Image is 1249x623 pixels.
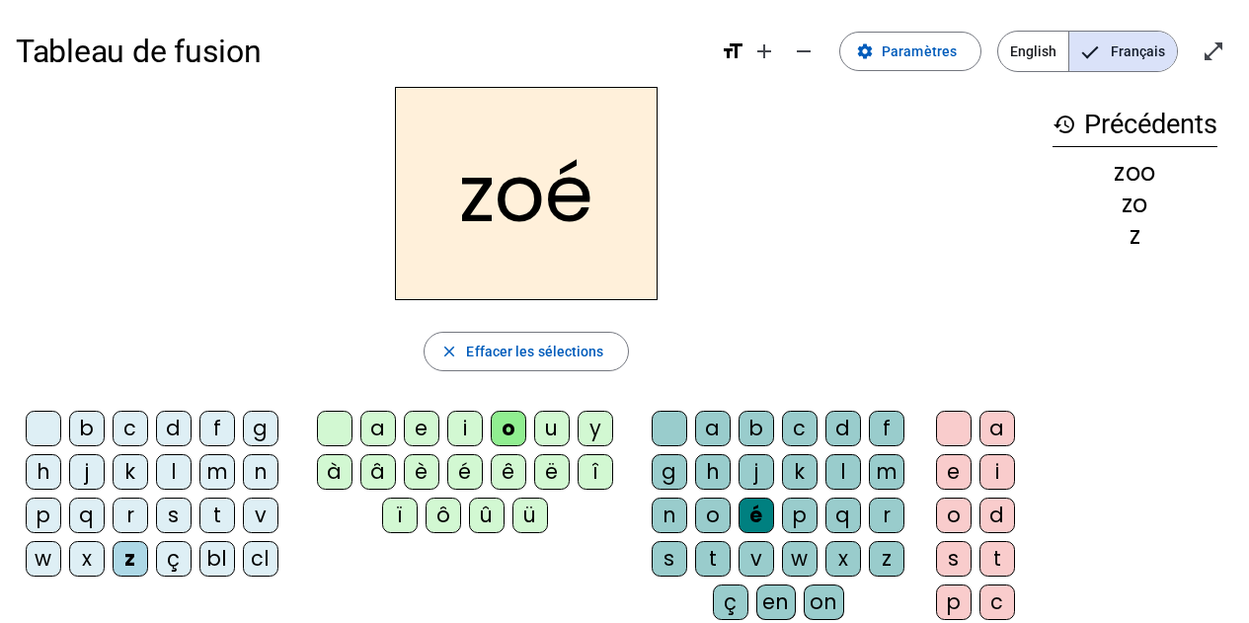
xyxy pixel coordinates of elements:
mat-button-toggle-group: Language selection [997,31,1178,72]
button: Paramètres [839,32,981,71]
div: m [869,454,904,490]
div: f [869,411,904,446]
div: ç [156,541,192,577]
div: s [156,498,192,533]
div: j [69,454,105,490]
span: Français [1069,32,1177,71]
div: è [404,454,439,490]
mat-icon: close [440,343,458,360]
div: o [491,411,526,446]
div: v [739,541,774,577]
div: i [979,454,1015,490]
div: r [113,498,148,533]
div: ô [426,498,461,533]
button: Diminuer la taille de la police [784,32,823,71]
div: e [936,454,972,490]
mat-icon: settings [856,42,874,60]
div: r [869,498,904,533]
div: k [782,454,818,490]
mat-icon: add [752,39,776,63]
div: ê [491,454,526,490]
button: Entrer en plein écran [1194,32,1233,71]
div: b [739,411,774,446]
div: h [695,454,731,490]
div: q [825,498,861,533]
div: a [695,411,731,446]
div: c [782,411,818,446]
div: g [652,454,687,490]
div: ü [512,498,548,533]
div: b [69,411,105,446]
div: n [652,498,687,533]
div: t [695,541,731,577]
div: î [578,454,613,490]
div: x [69,541,105,577]
div: s [936,541,972,577]
div: à [317,454,352,490]
div: d [825,411,861,446]
div: h [26,454,61,490]
div: q [69,498,105,533]
div: o [695,498,731,533]
div: d [979,498,1015,533]
mat-icon: open_in_full [1202,39,1225,63]
div: d [156,411,192,446]
div: k [113,454,148,490]
div: l [825,454,861,490]
button: Augmenter la taille de la police [744,32,784,71]
div: z [113,541,148,577]
div: en [756,584,796,620]
div: m [199,454,235,490]
div: y [578,411,613,446]
button: Effacer les sélections [424,332,628,371]
div: c [979,584,1015,620]
div: o [936,498,972,533]
div: t [979,541,1015,577]
div: ç [713,584,748,620]
div: ë [534,454,570,490]
div: n [243,454,278,490]
div: â [360,454,396,490]
span: English [998,32,1068,71]
div: é [739,498,774,533]
div: zo [1053,193,1217,216]
div: s [652,541,687,577]
div: zoo [1053,161,1217,185]
div: c [113,411,148,446]
div: on [804,584,844,620]
h2: zoé [395,87,658,300]
div: f [199,411,235,446]
div: l [156,454,192,490]
div: i [447,411,483,446]
div: bl [199,541,235,577]
div: e [404,411,439,446]
div: u [534,411,570,446]
div: p [782,498,818,533]
div: j [739,454,774,490]
h3: Précédents [1053,103,1217,147]
div: p [26,498,61,533]
div: cl [243,541,278,577]
div: x [825,541,861,577]
span: Effacer les sélections [466,340,603,363]
div: g [243,411,278,446]
mat-icon: history [1053,113,1076,136]
mat-icon: remove [792,39,816,63]
div: p [936,584,972,620]
h1: Tableau de fusion [16,20,705,83]
div: t [199,498,235,533]
div: w [26,541,61,577]
span: Paramètres [882,39,957,63]
div: ï [382,498,418,533]
div: é [447,454,483,490]
div: z [1053,224,1217,248]
div: w [782,541,818,577]
div: a [979,411,1015,446]
div: a [360,411,396,446]
div: v [243,498,278,533]
div: z [869,541,904,577]
mat-icon: format_size [721,39,744,63]
div: û [469,498,505,533]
